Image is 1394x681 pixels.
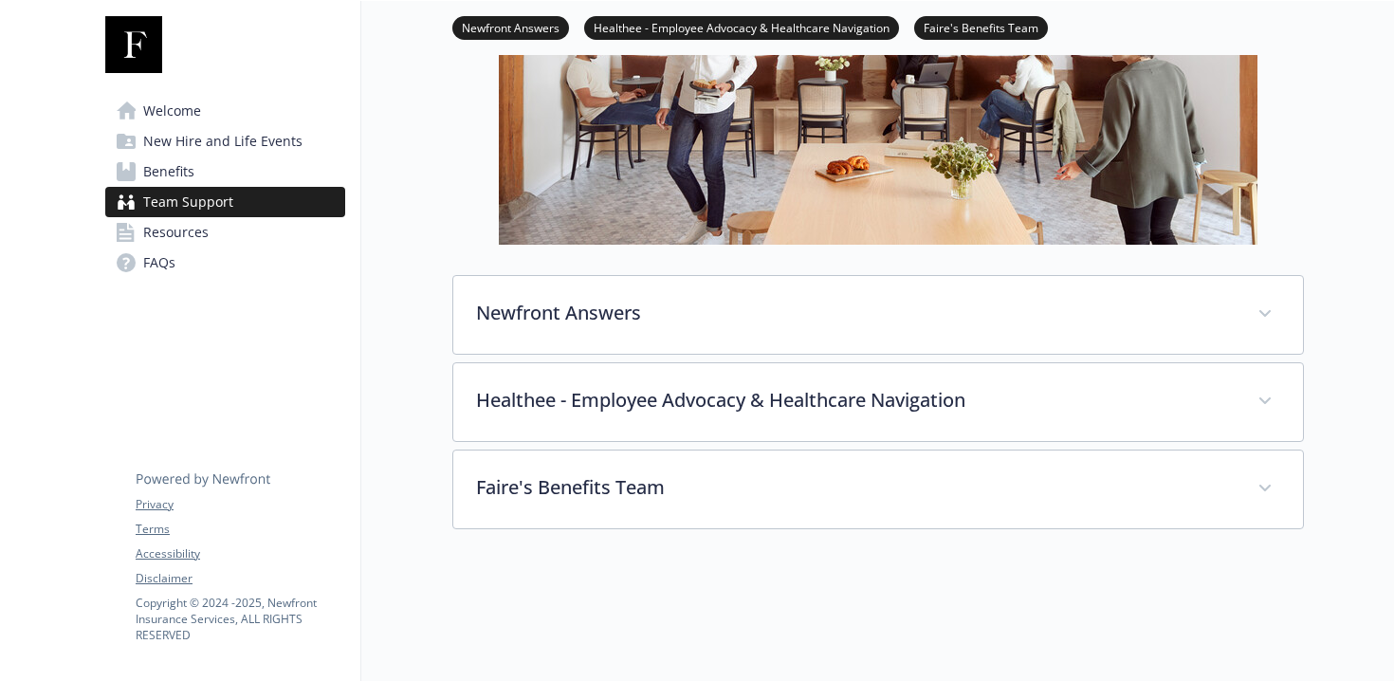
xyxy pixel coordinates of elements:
a: Disclaimer [136,570,344,587]
div: Newfront Answers [453,276,1303,354]
p: Newfront Answers [476,299,1235,327]
p: Faire's Benefits Team [476,473,1235,502]
div: Healthee - Employee Advocacy & Healthcare Navigation [453,363,1303,441]
span: New Hire and Life Events [143,126,303,156]
span: FAQs [143,248,175,278]
a: Terms [136,521,344,538]
a: Resources [105,217,345,248]
p: Copyright © 2024 - 2025 , Newfront Insurance Services, ALL RIGHTS RESERVED [136,595,344,643]
a: Faire's Benefits Team [914,18,1048,36]
a: Benefits [105,156,345,187]
a: Team Support [105,187,345,217]
a: Newfront Answers [452,18,569,36]
div: Faire's Benefits Team [453,451,1303,528]
a: Welcome [105,96,345,126]
span: Benefits [143,156,194,187]
span: Team Support [143,187,233,217]
a: Healthee - Employee Advocacy & Healthcare Navigation [584,18,899,36]
a: FAQs [105,248,345,278]
a: New Hire and Life Events [105,126,345,156]
p: Healthee - Employee Advocacy & Healthcare Navigation [476,386,1235,414]
span: Welcome [143,96,201,126]
span: Resources [143,217,209,248]
a: Privacy [136,496,344,513]
a: Accessibility [136,545,344,562]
